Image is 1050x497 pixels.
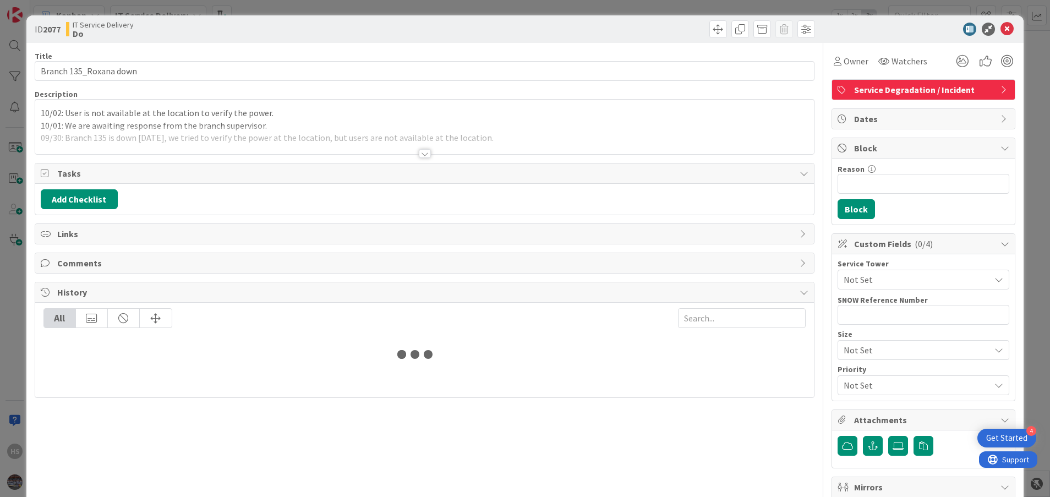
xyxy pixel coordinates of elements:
[73,20,134,29] span: IT Service Delivery
[57,227,795,241] span: Links
[35,23,61,36] span: ID
[41,107,809,119] p: 10/02: User is not available at the location to verify the power.
[838,295,928,305] label: SNOW Reference Number
[57,256,795,270] span: Comments
[854,413,995,427] span: Attachments
[838,199,875,219] button: Block
[57,286,795,299] span: History
[854,237,995,250] span: Custom Fields
[854,112,995,125] span: Dates
[23,2,50,15] span: Support
[854,141,995,155] span: Block
[35,89,78,99] span: Description
[844,273,990,286] span: Not Set
[838,365,1009,373] div: Priority
[915,238,933,249] span: ( 0/4 )
[35,51,52,61] label: Title
[838,330,1009,338] div: Size
[854,83,995,96] span: Service Degradation / Incident
[844,54,868,68] span: Owner
[41,189,118,209] button: Add Checklist
[44,309,76,327] div: All
[73,29,134,38] b: Do
[35,61,815,81] input: type card name here...
[986,433,1027,444] div: Get Started
[854,480,995,494] span: Mirrors
[1026,426,1036,436] div: 4
[844,378,985,393] span: Not Set
[838,164,865,174] label: Reason
[838,260,1009,267] div: Service Tower
[977,429,1036,447] div: Open Get Started checklist, remaining modules: 4
[43,24,61,35] b: 2077
[892,54,927,68] span: Watchers
[678,308,806,328] input: Search...
[844,342,985,358] span: Not Set
[57,167,795,180] span: Tasks
[41,119,809,132] p: 10/01: We are awaiting response from the branch supervisor.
